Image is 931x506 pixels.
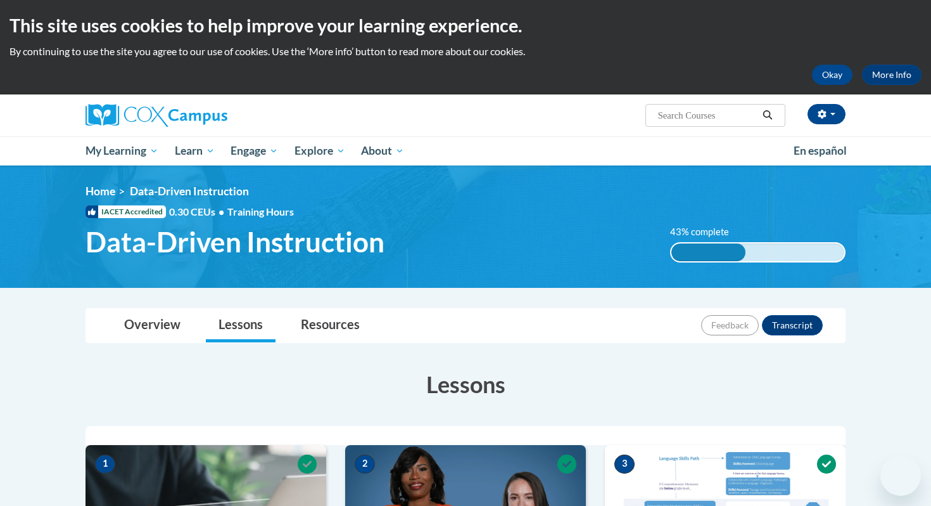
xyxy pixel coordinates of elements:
h2: This site uses cookies to help improve your learning experience. [9,13,921,38]
div: Main menu [66,136,864,165]
span: 0.30 CEUs [169,205,227,219]
a: More Info [862,65,921,85]
button: Transcript [762,315,823,335]
span: 3 [614,455,635,474]
iframe: Button to launch messaging window [880,455,921,496]
span: 2 [355,455,375,474]
span: Learn [175,143,215,159]
span: Data-Driven Instruction [130,185,249,198]
button: Account Settings [807,104,845,124]
a: Lessons [206,309,275,342]
label: 43% complete [670,225,743,239]
a: Home [85,185,115,198]
span: IACET Accredited [85,205,166,218]
button: Search [758,108,777,123]
a: Overview [111,309,193,342]
button: Okay [812,65,852,85]
span: Data-Driven Instruction [85,225,384,259]
a: My Learning [77,136,167,165]
a: Explore [286,136,353,165]
a: Learn [167,136,223,165]
span: Engage [231,143,278,159]
input: Search Courses [657,108,758,123]
div: 43% complete [671,243,746,261]
span: En español [794,144,847,157]
span: Training Hours [227,205,294,217]
span: • [218,205,224,217]
img: Cox Campus [85,104,227,127]
p: By continuing to use the site you agree to our use of cookies. Use the ‘More info’ button to read... [9,44,921,58]
span: 1 [95,455,115,474]
span: About [361,143,404,159]
h3: Lessons [85,368,845,400]
a: About [353,136,413,165]
span: My Learning [85,143,158,159]
a: Cox Campus [85,104,326,127]
button: Feedback [701,315,759,335]
span: Explore [294,143,345,159]
a: En español [785,138,855,164]
a: Engage [222,136,286,165]
a: Resources [288,309,372,342]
